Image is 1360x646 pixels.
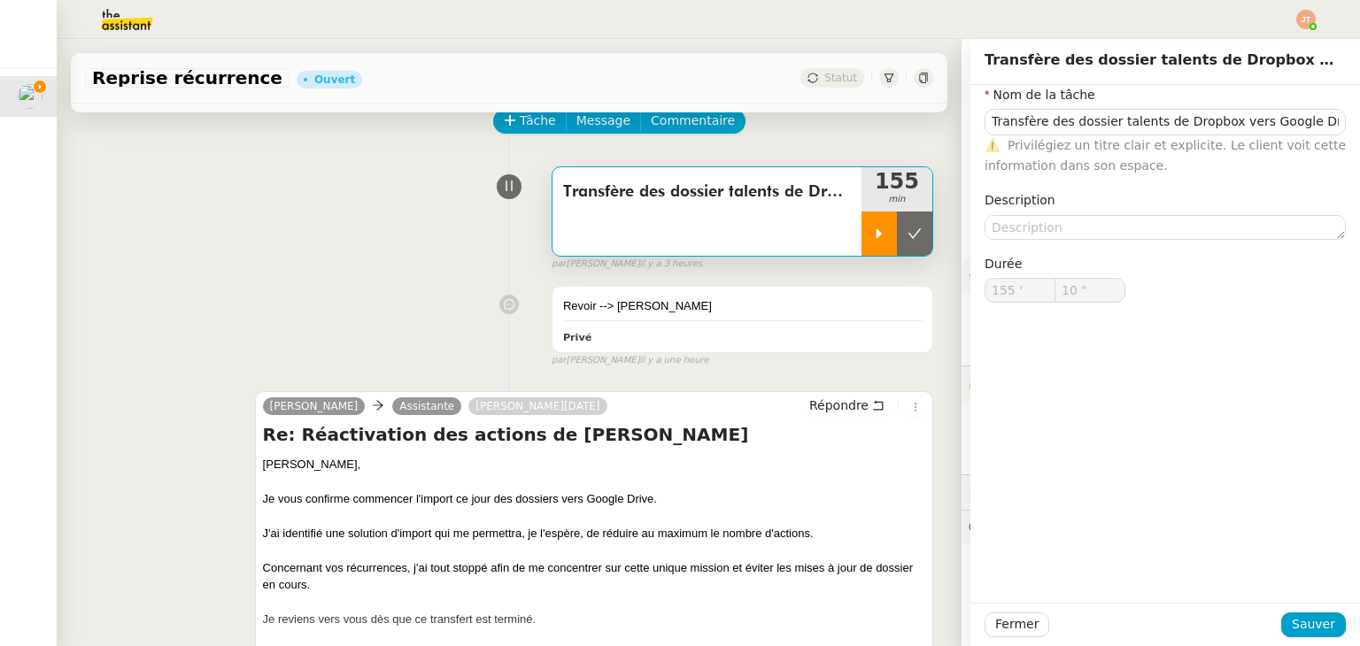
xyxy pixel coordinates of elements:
span: 💬 [969,520,1114,534]
div: Je reviens vers vous dès que ce transfert est terminé. [263,611,925,628]
div: Concernant vos récurrences, j'ai tout stoppé afin de me concentrer sur cette unique mission et év... [263,559,925,594]
span: Sauver [1292,614,1335,634]
span: par [552,353,567,368]
small: [PERSON_NAME] [552,257,702,272]
a: Assistante [392,398,461,414]
span: ⚠️ [985,138,1000,152]
span: Statut [824,72,857,84]
div: 💬Commentaires 7 [962,511,1360,545]
div: ⏲️Tâches 485:15 [962,475,1360,510]
span: Commentaire [651,111,735,131]
span: 🔐 [969,373,1084,394]
button: Sauver [1281,612,1346,637]
input: 0 sec [1055,279,1124,302]
div: Revoir --> [PERSON_NAME] [563,297,922,315]
button: Répondre [803,396,891,415]
span: Message [576,111,630,131]
span: il y a une heure [640,353,709,368]
span: il y a 3 heures [640,257,703,272]
button: Message [566,109,641,134]
img: svg [1296,10,1316,29]
span: Privilégiez un titre clair et explicite. Le client voit cette information dans son espace. [985,138,1346,173]
div: [PERSON_NAME], [263,456,925,473]
small: [PERSON_NAME] [552,353,709,368]
input: 0 min [985,279,1055,302]
label: Nom de la tâche [985,88,1095,102]
input: Nom [985,109,1346,135]
div: Je vous confirme commencer l'import ce jour des dossiers vers Google Drive. [263,490,925,508]
span: Tâche [520,111,556,131]
span: Durée [985,257,1022,271]
span: Transfère des dossier talents de Dropbox vers Google Drive [563,179,851,205]
span: min [862,192,932,207]
div: ⚙️Procédures [962,258,1360,293]
a: [PERSON_NAME][DATE] [468,398,607,414]
span: 155 [862,171,932,192]
span: Fermer [995,614,1039,634]
div: 🔐Données client [962,366,1360,401]
span: par [552,257,567,272]
label: Description [985,193,1055,207]
div: Ouvert [314,74,355,85]
span: [PERSON_NAME] [270,400,359,412]
button: Tâche [493,109,567,134]
img: users%2F5XaKKOfQOvau3XQhhH2fPFmin8c2%2Favatar%2F0a930739-e14a-44d7-81de-a5716f030579 [18,84,42,109]
span: ⏲️ [969,485,1104,499]
span: ⚙️ [969,265,1061,286]
span: Répondre [809,396,869,414]
button: Fermer [985,612,1049,637]
div: J'ai identifié une solution d'import qui me permettra, je l'espère, de réduire au maximum le nomb... [263,525,925,542]
button: Commentaire [640,109,746,134]
b: Privé [563,332,591,343]
h4: Re: Réactivation des actions de [PERSON_NAME] [263,422,925,447]
span: Reprise récurrence [92,69,282,87]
